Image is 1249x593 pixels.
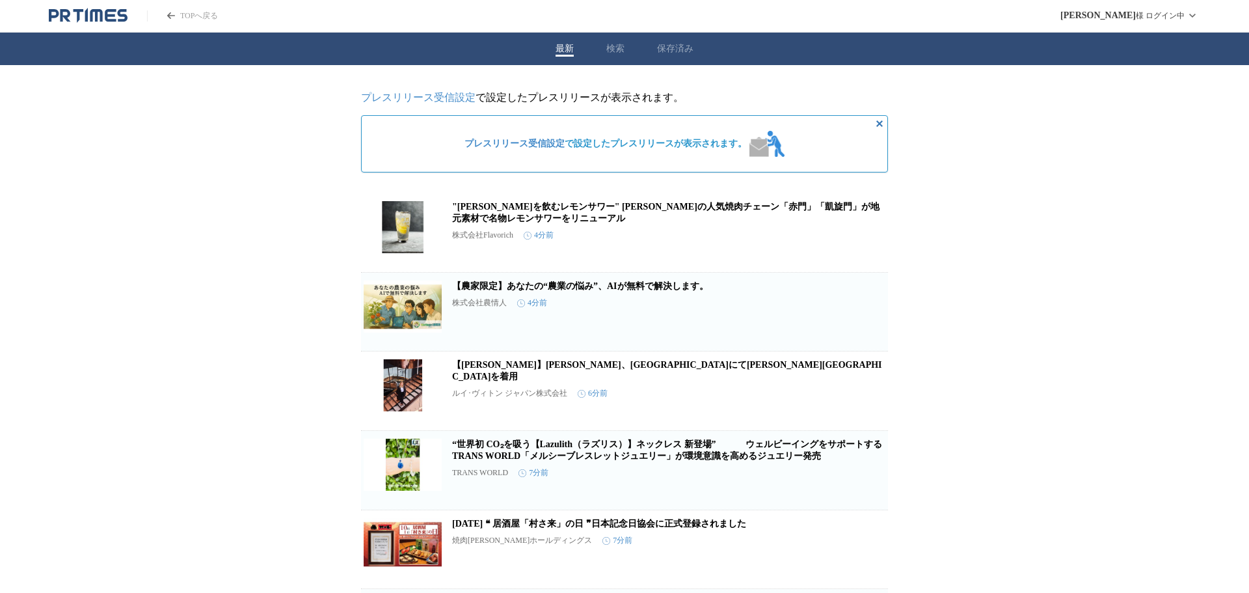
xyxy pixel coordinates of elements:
[452,360,882,381] a: 【[PERSON_NAME]】[PERSON_NAME]、[GEOGRAPHIC_DATA]にて[PERSON_NAME][GEOGRAPHIC_DATA]を着用
[452,535,592,546] p: 焼肉[PERSON_NAME]ホールディングス
[452,519,746,529] a: [DATE] ❝ 居酒屋「村さ来」の日 ❞日本記念日協会に正式登録されました
[364,359,442,411] img: 【ルイ·ヴィトン】レア·セドゥ、大阪万博にてルイ·ヴィトンを着用
[517,297,547,309] time: 4分前
[452,439,882,461] a: “世界初 CO₂を吸う【Lazulith（ラズリス）】ネックレス 新登場” ウェルビーイングをサポートするTRANS WORLD「メルシーブレスレットジュエリー」が環境意識を高めるジュエリー発売
[606,43,624,55] button: 検索
[1060,10,1136,21] span: [PERSON_NAME]
[364,518,442,570] img: 10月1日 ❝ 居酒屋「村さ来」の日 ❞日本記念日協会に正式登録されました
[464,139,565,148] a: プレスリリース受信設定
[452,388,567,399] p: ルイ･ヴィトン ジャパン株式会社
[452,468,508,478] p: TRANS WORLD
[602,535,632,546] time: 7分前
[464,138,747,150] span: で設定したプレスリリースが表示されます。
[556,43,574,55] button: 最新
[361,92,476,103] a: プレスリリース受信設定
[452,202,880,223] a: "[PERSON_NAME]を飲むレモンサワー" [PERSON_NAME]の人気焼肉チェーン「赤門」「凱旋門」が地元素材で名物レモンサワーをリニューアル
[364,439,442,491] img: “世界初 CO₂を吸う【Lazulith（ラズリス）】ネックレス 新登場” ウェルビーイングをサポートするTRANS WORLD「メルシーブレスレットジュエリー」が環境意識を高めるジュエリー発売
[361,91,888,105] p: で設定したプレスリリースが表示されます。
[364,201,442,253] img: "千葉を飲むレモンサワー" 千葉の人気焼肉チェーン「赤門」「凱旋門」が地元素材で名物レモンサワーをリニューアル
[452,230,513,241] p: 株式会社Flavorich
[49,8,128,23] a: PR TIMESのトップページはこちら
[147,10,218,21] a: PR TIMESのトップページはこちら
[872,116,887,131] button: 非表示にする
[452,297,507,309] p: 株式会社農情人
[524,230,554,241] time: 4分前
[518,467,548,478] time: 7分前
[452,281,708,291] a: 【農家限定】あなたの“農業の悩み”、AIが無料で解決します。
[578,388,608,399] time: 6分前
[364,281,442,333] img: 【農家限定】あなたの“農業の悩み”、AIが無料で解決します。
[657,43,693,55] button: 保存済み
